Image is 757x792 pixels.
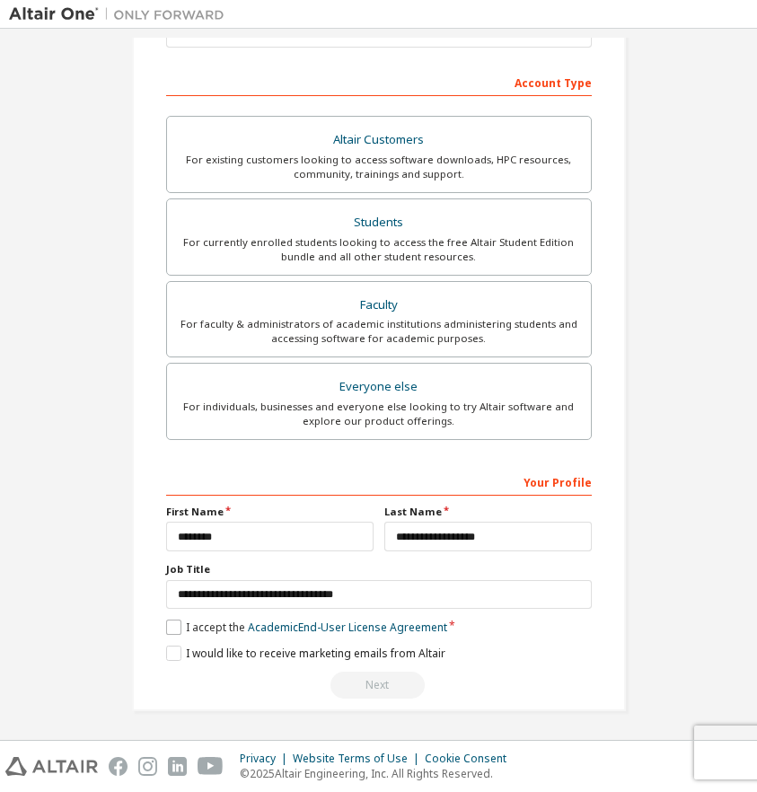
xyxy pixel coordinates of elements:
[178,374,580,400] div: Everyone else
[138,757,157,776] img: instagram.svg
[248,620,447,635] a: Academic End-User License Agreement
[109,757,128,776] img: facebook.svg
[178,293,580,318] div: Faculty
[168,757,187,776] img: linkedin.svg
[240,766,517,781] p: © 2025 Altair Engineering, Inc. All Rights Reserved.
[293,752,425,766] div: Website Terms of Use
[166,505,374,519] label: First Name
[178,210,580,235] div: Students
[5,757,98,776] img: altair_logo.svg
[198,757,224,776] img: youtube.svg
[384,505,592,519] label: Last Name
[178,128,580,153] div: Altair Customers
[166,646,445,661] label: I would like to receive marketing emails from Altair
[178,235,580,264] div: For currently enrolled students looking to access the free Altair Student Edition bundle and all ...
[166,67,592,96] div: Account Type
[425,752,517,766] div: Cookie Consent
[166,672,592,699] div: Read and acccept EULA to continue
[240,752,293,766] div: Privacy
[166,467,592,496] div: Your Profile
[178,400,580,428] div: For individuals, businesses and everyone else looking to try Altair software and explore our prod...
[166,620,447,635] label: I accept the
[178,153,580,181] div: For existing customers looking to access software downloads, HPC resources, community, trainings ...
[9,5,233,23] img: Altair One
[166,562,592,576] label: Job Title
[178,317,580,346] div: For faculty & administrators of academic institutions administering students and accessing softwa...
